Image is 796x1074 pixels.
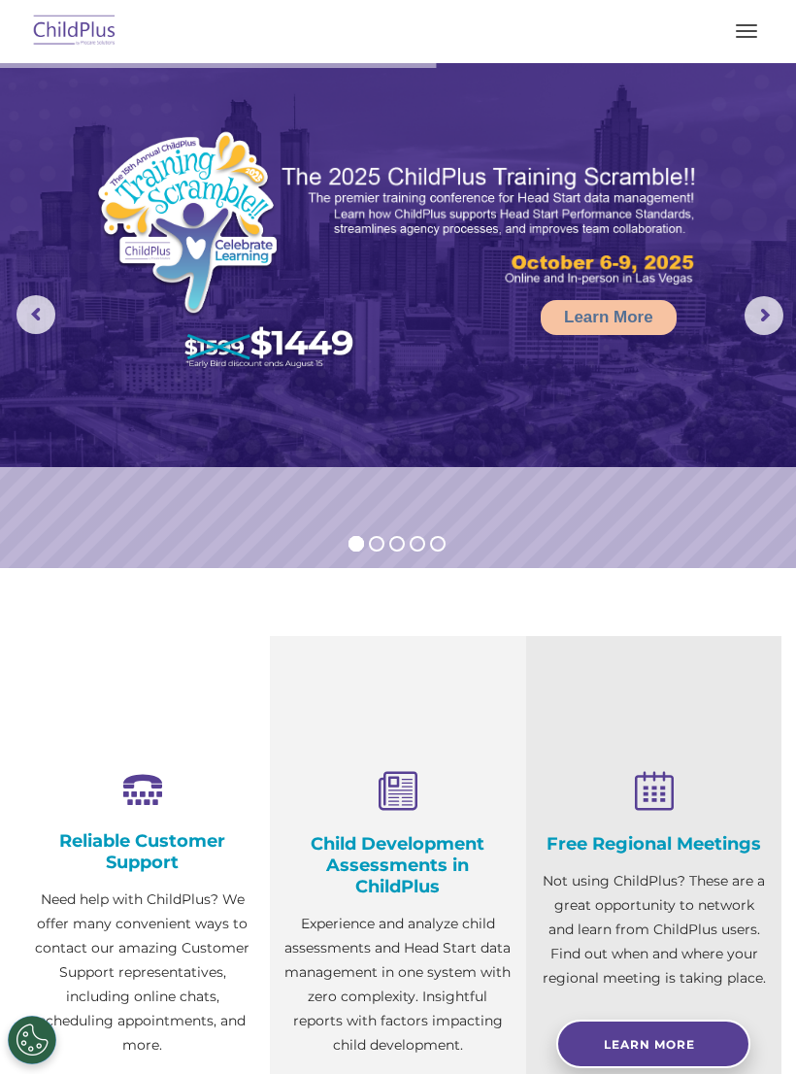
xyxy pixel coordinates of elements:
[604,1037,695,1052] span: Learn More
[284,912,511,1057] p: Experience and analyze child assessments and Head Start data management in one system with zero c...
[29,888,255,1057] p: Need help with ChildPlus? We offer many convenient ways to contact our amazing Customer Support r...
[29,830,255,873] h4: Reliable Customer Support
[8,1016,56,1064] button: Cookies Settings
[284,833,511,897] h4: Child Development Assessments in ChildPlus
[541,300,677,335] a: Learn More
[541,869,767,990] p: Not using ChildPlus? These are a great opportunity to network and learn from ChildPlus users. Fin...
[29,9,120,54] img: ChildPlus by Procare Solutions
[556,1020,750,1068] a: Learn More
[541,833,767,855] h4: Free Regional Meetings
